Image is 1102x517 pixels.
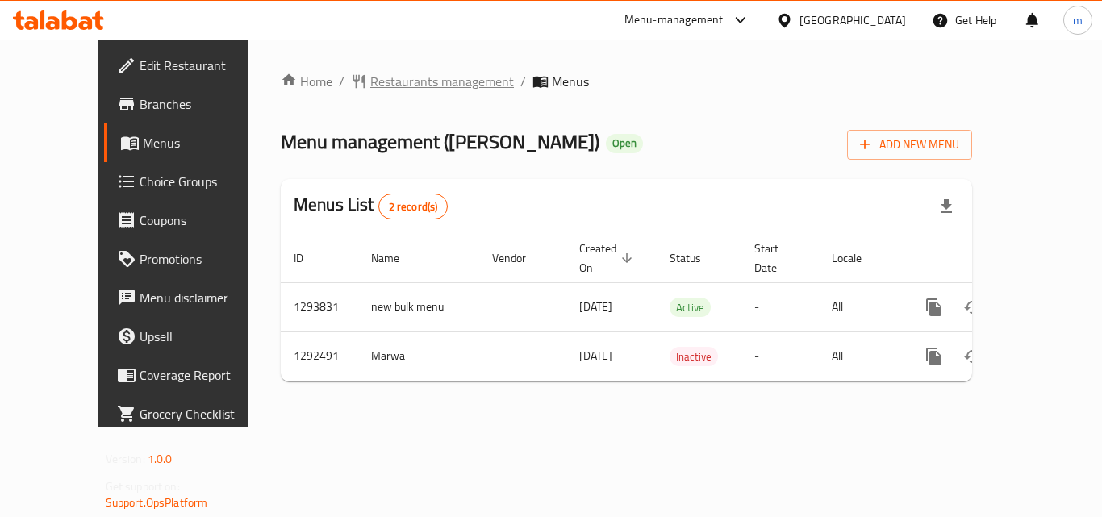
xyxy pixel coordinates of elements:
div: Menu-management [624,10,724,30]
button: more [915,288,954,327]
span: Vendor [492,248,547,268]
div: Export file [927,187,966,226]
nav: breadcrumb [281,72,972,91]
span: Menus [552,72,589,91]
h2: Menus List [294,193,448,219]
th: Actions [902,234,1083,283]
td: All [819,331,902,381]
td: - [741,331,819,381]
a: Menus [104,123,282,162]
a: Branches [104,85,282,123]
span: Coupons [140,211,269,230]
a: Grocery Checklist [104,394,282,433]
span: m [1073,11,1083,29]
a: Choice Groups [104,162,282,201]
span: Inactive [670,348,718,366]
span: Locale [832,248,883,268]
span: [DATE] [579,296,612,317]
a: Coverage Report [104,356,282,394]
a: Home [281,72,332,91]
span: Upsell [140,327,269,346]
td: 1292491 [281,331,358,381]
span: Menu disclaimer [140,288,269,307]
span: Branches [140,94,269,114]
span: Promotions [140,249,269,269]
span: Coverage Report [140,365,269,385]
td: - [741,282,819,331]
span: Status [670,248,722,268]
span: 1.0.0 [148,448,173,469]
button: Change Status [954,288,992,327]
table: enhanced table [281,234,1083,381]
a: Coupons [104,201,282,240]
td: All [819,282,902,331]
td: Marwa [358,331,479,381]
button: more [915,337,954,376]
a: Edit Restaurant [104,46,282,85]
button: Add New Menu [847,130,972,160]
button: Change Status [954,337,992,376]
span: [DATE] [579,345,612,366]
span: Grocery Checklist [140,404,269,423]
a: Support.OpsPlatform [106,492,208,513]
a: Upsell [104,317,282,356]
a: Menu disclaimer [104,278,282,317]
span: Created On [579,239,637,277]
td: new bulk menu [358,282,479,331]
span: Menus [143,133,269,152]
span: Edit Restaurant [140,56,269,75]
div: Open [606,134,643,153]
span: Name [371,248,420,268]
span: Get support on: [106,476,180,497]
span: Version: [106,448,145,469]
span: Start Date [754,239,799,277]
td: 1293831 [281,282,358,331]
li: / [520,72,526,91]
span: Active [670,298,711,317]
span: Open [606,136,643,150]
span: Menu management ( [PERSON_NAME] ) [281,123,599,160]
span: ID [294,248,324,268]
li: / [339,72,344,91]
span: Add New Menu [860,135,959,155]
div: [GEOGRAPHIC_DATA] [799,11,906,29]
span: Restaurants management [370,72,514,91]
div: Inactive [670,347,718,366]
span: Choice Groups [140,172,269,191]
a: Restaurants management [351,72,514,91]
span: 2 record(s) [379,199,448,215]
a: Promotions [104,240,282,278]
